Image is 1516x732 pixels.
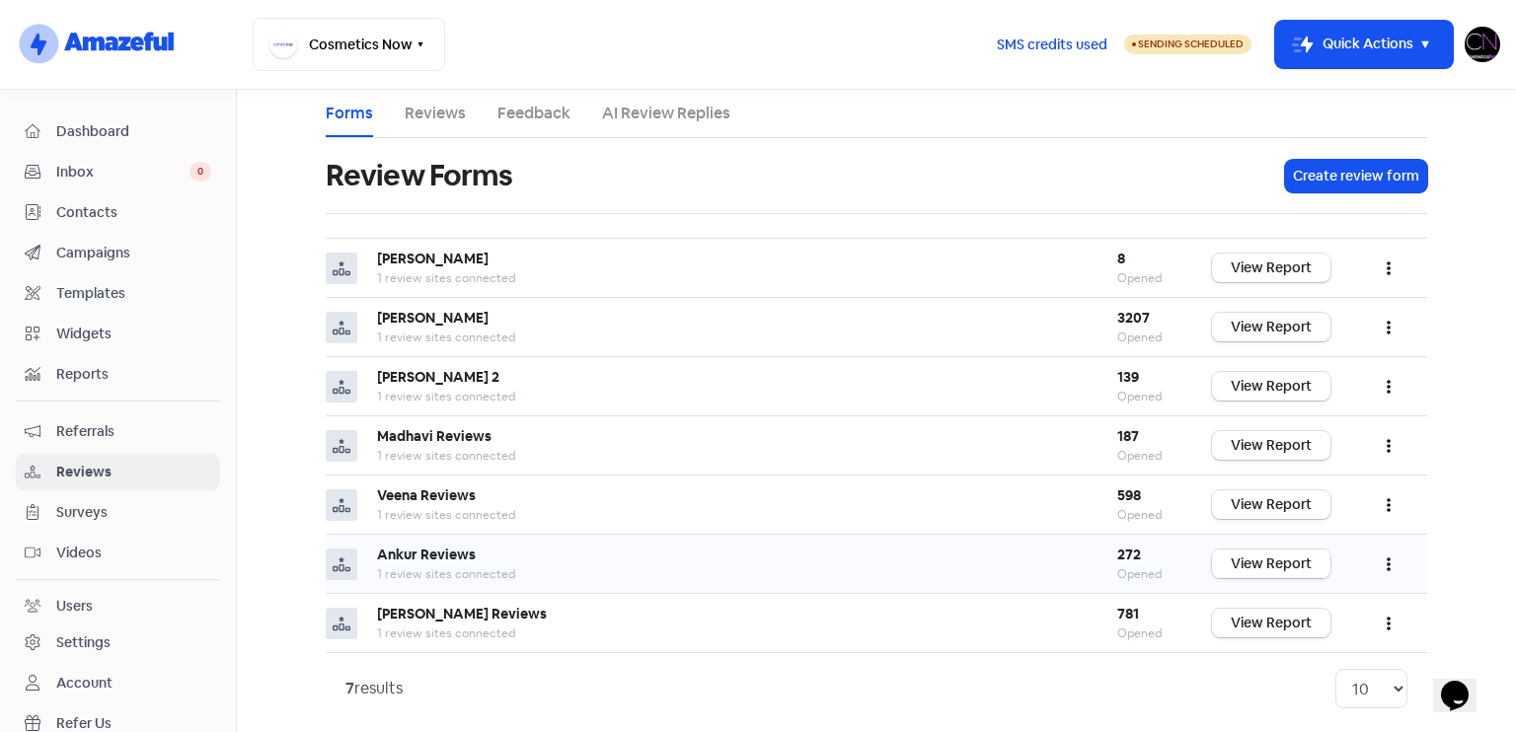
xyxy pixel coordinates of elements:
[1117,427,1139,445] b: 187
[1465,27,1500,62] img: User
[980,33,1124,53] a: SMS credits used
[1117,605,1139,622] b: 781
[56,202,211,223] span: Contacts
[16,413,220,450] a: Referrals
[16,454,220,490] a: Reviews
[345,677,403,700] div: results
[1117,506,1173,524] div: Opened
[326,144,512,207] h1: Review Forms
[377,427,492,445] b: Madhavi Reviews
[345,678,354,698] strong: 7
[377,448,515,464] span: 1 review sites connected
[377,507,515,523] span: 1 review sites connected
[16,624,220,661] a: Settings
[16,235,220,271] a: Campaigns
[56,543,211,563] span: Videos
[1212,313,1330,341] a: View Report
[16,588,220,624] a: Users
[16,194,220,231] a: Contacts
[56,673,113,694] div: Account
[16,275,220,312] a: Templates
[997,35,1107,55] span: SMS credits used
[1124,33,1251,56] a: Sending Scheduled
[16,154,220,190] a: Inbox 0
[16,113,220,150] a: Dashboard
[1212,254,1330,282] a: View Report
[1117,447,1173,465] div: Opened
[1433,653,1496,712] iframe: chat widget
[253,18,445,71] button: Cosmetics Now
[56,596,93,617] div: Users
[56,421,211,442] span: Referrals
[56,462,211,482] span: Reviews
[377,309,489,327] b: [PERSON_NAME]
[1212,549,1330,578] a: View Report
[56,283,211,304] span: Templates
[1117,269,1173,287] div: Opened
[56,502,211,523] span: Surveys
[1138,37,1244,50] span: Sending Scheduled
[1117,309,1150,327] b: 3207
[1212,372,1330,401] a: View Report
[1117,565,1173,583] div: Opened
[1117,368,1139,386] b: 139
[377,605,547,622] b: [PERSON_NAME] Reviews
[1117,250,1125,267] b: 8
[377,625,515,641] span: 1 review sites connected
[1117,624,1173,642] div: Opened
[56,324,211,344] span: Widgets
[1212,490,1330,519] a: View Report
[326,102,373,125] a: Forms
[1285,160,1427,192] button: Create review form
[1117,329,1173,346] div: Opened
[16,316,220,352] a: Widgets
[1117,546,1141,563] b: 272
[1212,431,1330,460] a: View Report
[377,270,515,286] span: 1 review sites connected
[1275,21,1453,68] button: Quick Actions
[377,368,499,386] b: [PERSON_NAME] 2
[16,535,220,571] a: Videos
[1117,388,1173,405] div: Opened
[56,162,189,183] span: Inbox
[377,389,515,404] span: 1 review sites connected
[189,162,211,182] span: 0
[377,486,476,504] b: Veena Reviews
[16,356,220,393] a: Reports
[377,329,515,345] span: 1 review sites connected
[56,632,111,653] div: Settings
[1117,486,1141,504] b: 598
[16,494,220,531] a: Surveys
[1212,609,1330,637] a: View Report
[377,250,489,267] b: [PERSON_NAME]
[602,102,730,125] a: AI Review Replies
[56,121,211,142] span: Dashboard
[377,566,515,582] span: 1 review sites connected
[377,546,476,563] b: Ankur Reviews
[56,243,211,263] span: Campaigns
[497,102,570,125] a: Feedback
[16,665,220,701] a: Account
[56,364,211,385] span: Reports
[405,102,466,125] a: Reviews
